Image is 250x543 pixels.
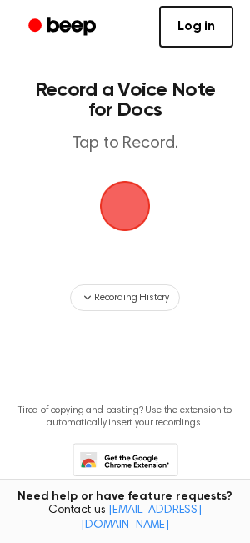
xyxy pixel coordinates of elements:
button: Recording History [70,284,180,311]
p: Tired of copying and pasting? Use the extension to automatically insert your recordings. [13,405,237,430]
a: Beep [17,11,111,43]
p: Tap to Record. [30,133,220,154]
h1: Record a Voice Note for Docs [30,80,220,120]
img: Beep Logo [100,181,150,231]
span: Contact us [10,504,240,533]
span: Recording History [94,290,169,305]
a: Log in [159,6,233,48]
a: [EMAIL_ADDRESS][DOMAIN_NAME] [81,505,202,531]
